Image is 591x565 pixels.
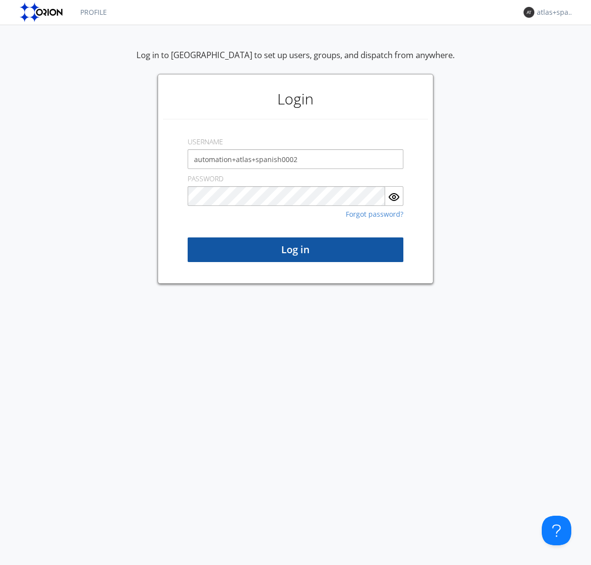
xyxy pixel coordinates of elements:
iframe: Toggle Customer Support [542,516,571,545]
a: Forgot password? [346,211,403,218]
label: USERNAME [188,137,223,147]
button: Show Password [385,186,403,206]
img: 373638.png [524,7,534,18]
img: eye.svg [388,191,400,203]
div: atlas+spanish0002 [537,7,574,17]
button: Log in [188,237,403,262]
label: PASSWORD [188,174,224,184]
input: Password [188,186,385,206]
img: orion-labs-logo.svg [20,2,66,22]
h1: Login [163,79,428,119]
div: Log in to [GEOGRAPHIC_DATA] to set up users, groups, and dispatch from anywhere. [136,49,455,74]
